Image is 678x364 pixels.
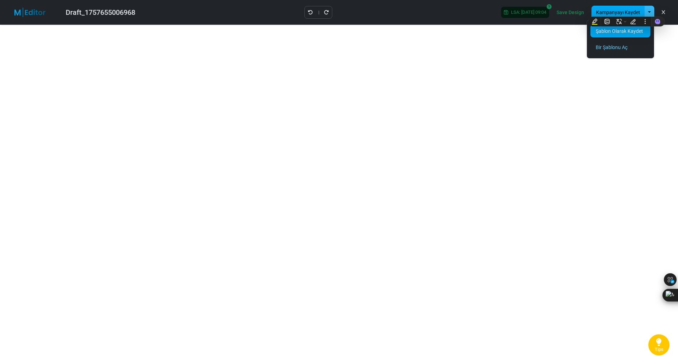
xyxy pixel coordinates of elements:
[323,8,329,17] a: Yeniden Uygula
[655,347,664,352] span: Tips
[555,6,586,18] a: Save Design
[590,25,650,37] a: Şablon Olarak Kaydet
[66,7,135,18] div: Draft_1757655006968
[590,41,650,54] a: Bir Şablonu Aç
[308,8,313,17] a: Geri Al
[547,4,552,9] i: SoftSave® is off
[508,10,546,15] span: LSA: [DATE] 09:04
[591,6,645,19] button: Kampanyayı Kaydet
